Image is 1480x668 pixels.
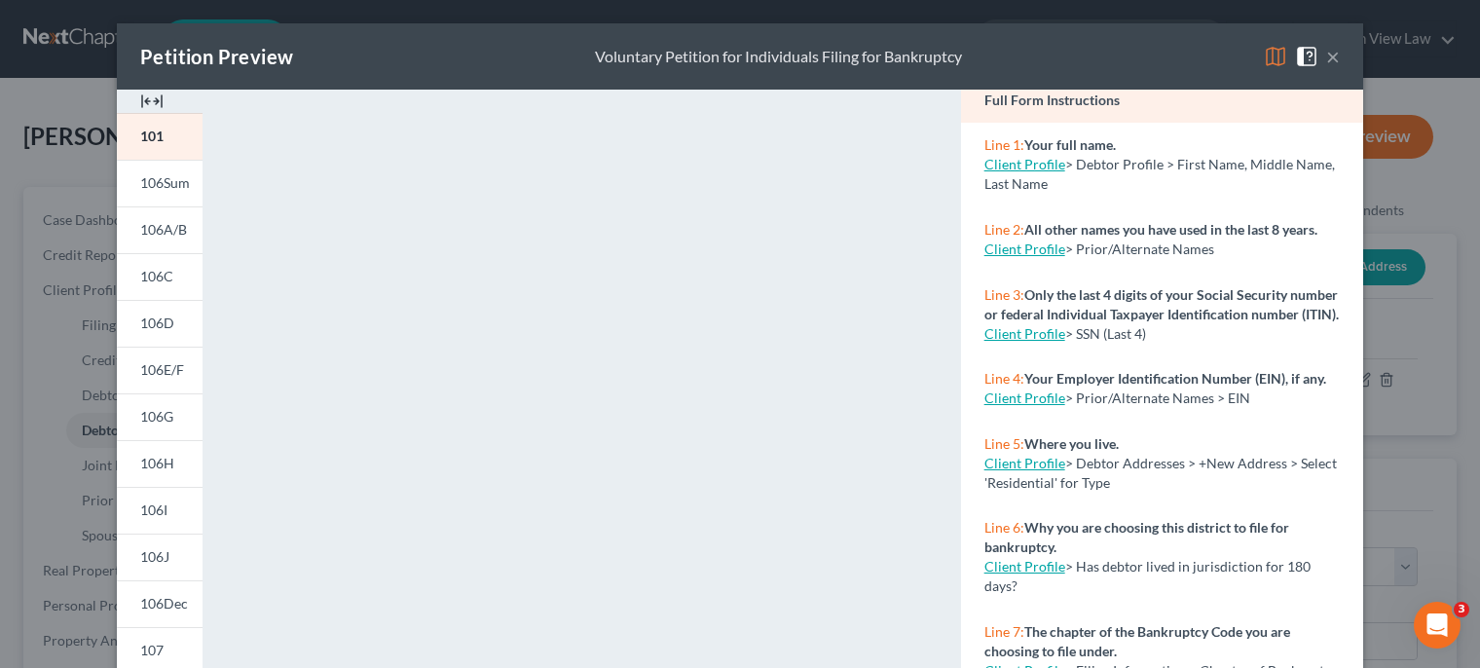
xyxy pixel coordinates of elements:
[140,548,169,565] span: 106J
[117,580,203,627] a: 106Dec
[140,128,164,144] span: 101
[984,455,1337,491] span: > Debtor Addresses > +New Address > Select 'Residential' for Type
[117,534,203,580] a: 106J
[984,72,1327,108] strong: Voluntary Petition for Individuals Filing for Bankruptcy - Full Form Instructions
[140,268,173,284] span: 106C
[984,390,1065,406] a: Client Profile
[117,206,203,253] a: 106A/B
[984,519,1024,536] span: Line 6:
[117,300,203,347] a: 106D
[140,501,167,518] span: 106I
[984,156,1335,192] span: > Debtor Profile > First Name, Middle Name, Last Name
[1065,241,1214,257] span: > Prior/Alternate Names
[984,455,1065,471] a: Client Profile
[984,156,1065,172] a: Client Profile
[117,253,203,300] a: 106C
[140,455,174,471] span: 106H
[984,558,1311,594] span: > Has debtor lived in jurisdiction for 180 days?
[1024,136,1116,153] strong: Your full name.
[140,174,190,191] span: 106Sum
[984,435,1024,452] span: Line 5:
[1065,325,1146,342] span: > SSN (Last 4)
[117,160,203,206] a: 106Sum
[140,408,173,425] span: 106G
[1414,602,1461,649] iframe: Intercom live chat
[140,315,174,331] span: 106D
[140,361,184,378] span: 106E/F
[140,43,293,70] div: Petition Preview
[984,519,1289,555] strong: Why you are choosing this district to file for bankruptcy.
[984,286,1339,322] strong: Only the last 4 digits of your Social Security number or federal Individual Taxpayer Identificati...
[984,325,1065,342] a: Client Profile
[984,370,1024,387] span: Line 4:
[1326,45,1340,68] button: ×
[140,595,188,612] span: 106Dec
[595,46,962,68] div: Voluntary Petition for Individuals Filing for Bankruptcy
[1295,45,1318,68] img: help-close-5ba153eb36485ed6c1ea00a893f15db1cb9b99d6cae46e1a8edb6c62d00a1a76.svg
[140,90,164,113] img: expand-e0f6d898513216a626fdd78e52531dac95497ffd26381d4c15ee2fc46db09dca.svg
[117,487,203,534] a: 106I
[1454,602,1469,617] span: 3
[140,642,164,658] span: 107
[1264,45,1287,68] img: map-eea8200ae884c6f1103ae1953ef3d486a96c86aabb227e865a55264e3737af1f.svg
[984,241,1065,257] a: Client Profile
[984,623,1290,659] strong: The chapter of the Bankruptcy Code you are choosing to file under.
[117,393,203,440] a: 106G
[117,113,203,160] a: 101
[984,623,1024,640] span: Line 7:
[1024,370,1326,387] strong: Your Employer Identification Number (EIN), if any.
[984,286,1024,303] span: Line 3:
[984,558,1065,575] a: Client Profile
[984,136,1024,153] span: Line 1:
[117,440,203,487] a: 106H
[984,221,1024,238] span: Line 2:
[117,347,203,393] a: 106E/F
[1024,221,1317,238] strong: All other names you have used in the last 8 years.
[140,221,187,238] span: 106A/B
[1024,435,1119,452] strong: Where you live.
[1065,390,1250,406] span: > Prior/Alternate Names > EIN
